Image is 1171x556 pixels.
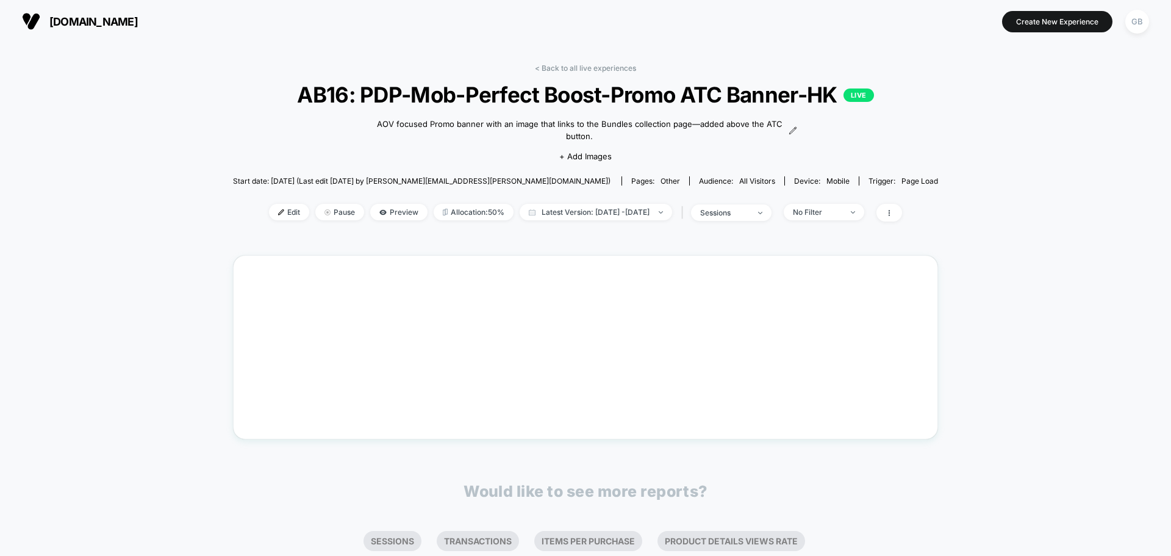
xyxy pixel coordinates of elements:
[464,482,707,500] p: Would like to see more reports?
[901,176,938,186] span: Page Load
[18,12,141,31] button: [DOMAIN_NAME]
[657,531,805,551] li: Product Details Views Rate
[268,82,903,107] span: AB16: PDP-Mob-Perfect Boost-Promo ATC Banner-HK
[784,176,859,186] span: Device:
[739,176,775,186] span: All Visitors
[363,531,421,551] li: Sessions
[659,211,663,214] img: end
[699,176,775,186] div: Audience:
[49,15,138,28] span: [DOMAIN_NAME]
[22,12,40,31] img: Visually logo
[374,118,785,142] span: AOV focused Promo banner with an image that links to the Bundles collection page—added above the ...
[1002,11,1112,32] button: Create New Experience
[233,176,611,186] span: Start date: [DATE] (Last edit [DATE] by [PERSON_NAME][EMAIL_ADDRESS][PERSON_NAME][DOMAIN_NAME])
[324,209,331,215] img: end
[434,204,514,220] span: Allocation: 50%
[700,208,749,217] div: sessions
[529,209,535,215] img: calendar
[851,211,855,214] img: end
[826,176,850,186] span: mobile
[793,208,842,217] div: No Filter
[661,176,680,186] span: other
[534,531,642,551] li: Items Per Purchase
[437,531,519,551] li: Transactions
[520,204,672,220] span: Latest Version: [DATE] - [DATE]
[370,204,428,220] span: Preview
[1122,9,1153,34] button: GB
[443,209,448,215] img: rebalance
[315,204,364,220] span: Pause
[269,204,309,220] span: Edit
[843,88,874,102] p: LIVE
[758,212,762,214] img: end
[868,176,938,186] div: Trigger:
[631,176,680,186] div: Pages:
[678,204,691,222] span: |
[559,151,612,161] span: + Add Images
[535,63,636,73] a: < Back to all live experiences
[1125,10,1149,34] div: GB
[278,209,284,215] img: edit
